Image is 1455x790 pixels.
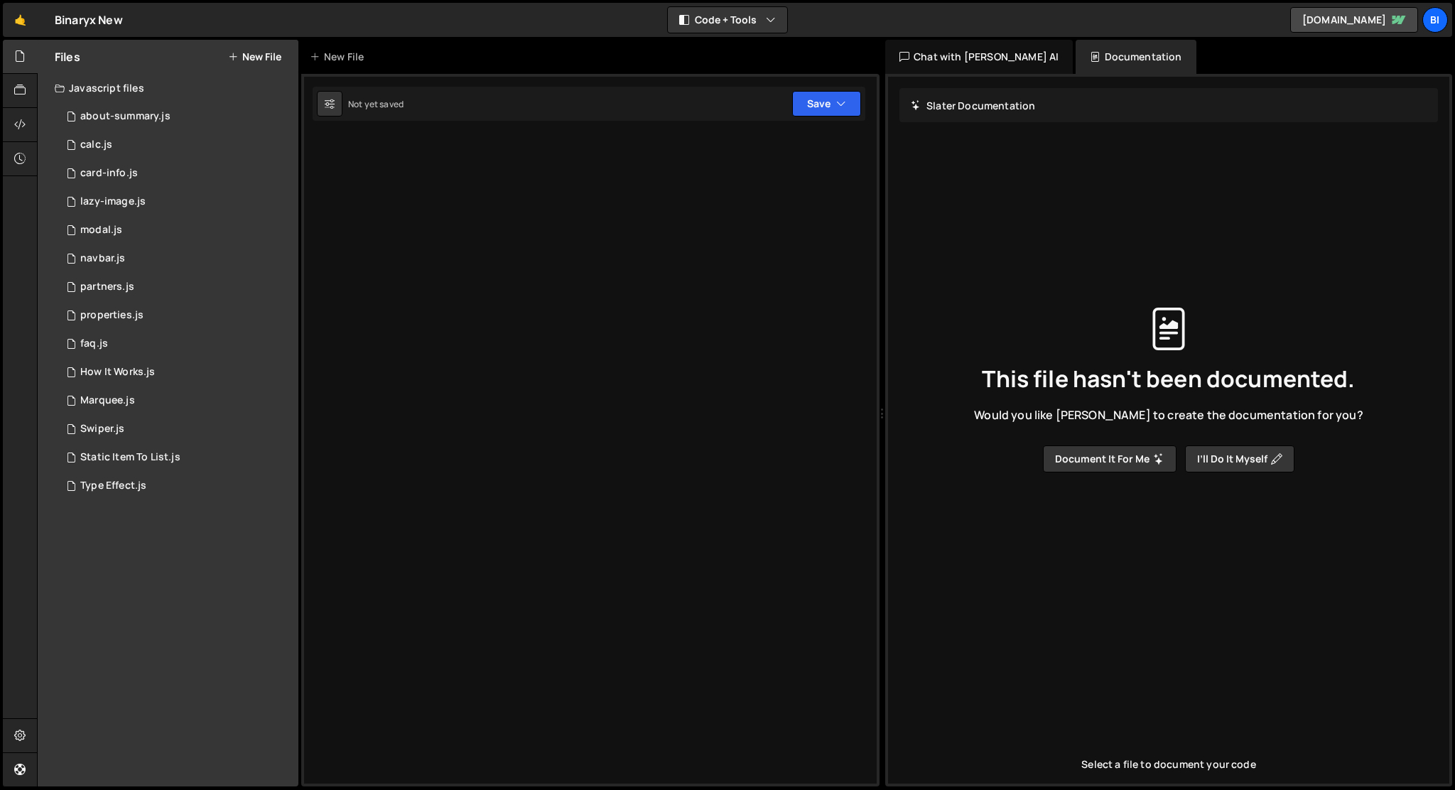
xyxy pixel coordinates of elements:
div: 16013/45453.js [55,301,298,330]
a: 🤙 [3,3,38,37]
div: calc.js [80,139,112,151]
div: 16013/45590.js [55,244,298,273]
div: about-summary.js [80,110,171,123]
div: 16013/43338.js [55,415,298,443]
div: 16013/45421.js [55,330,298,358]
a: Bi [1422,7,1448,33]
div: 16013/43335.js [55,443,298,472]
div: 16013/45683.js [55,188,298,216]
div: Binaryx New [55,11,123,28]
div: 16013/43845.js [55,358,298,386]
div: Chat with [PERSON_NAME] AI [885,40,1073,74]
div: Type Effect.js [80,480,146,492]
div: modal.js [80,224,122,237]
div: navbar.js [80,252,125,265]
div: How It Works.js [80,366,155,379]
div: Static Item To List.js [80,451,180,464]
h2: Slater Documentation [911,99,1035,112]
button: Document it for me [1043,445,1177,472]
div: properties.js [80,309,144,322]
div: Swiper.js [80,423,124,435]
div: 16013/45562.js [55,273,298,301]
div: 16013/42868.js [55,386,298,415]
button: I’ll do it myself [1185,445,1294,472]
button: New File [228,51,281,63]
div: Not yet saved [348,98,404,110]
div: 16013/45594.js [55,216,298,244]
div: Javascript files [38,74,298,102]
div: New File [310,50,369,64]
div: Documentation [1076,40,1196,74]
div: 16013/45450.js [55,102,298,131]
div: Marquee.js [80,394,135,407]
div: card-info.js [80,167,138,180]
div: partners.js [80,281,134,293]
div: 16013/45455.js [55,159,298,188]
div: 16013/45436.js [55,131,298,159]
div: lazy-image.js [80,195,146,208]
div: faq.js [80,337,108,350]
button: Code + Tools [668,7,787,33]
div: 16013/42871.js [55,472,298,500]
h2: Files [55,49,80,65]
a: [DOMAIN_NAME] [1290,7,1418,33]
button: Save [792,91,861,117]
span: This file hasn't been documented. [982,367,1355,390]
span: Would you like [PERSON_NAME] to create the documentation for you? [974,407,1363,423]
